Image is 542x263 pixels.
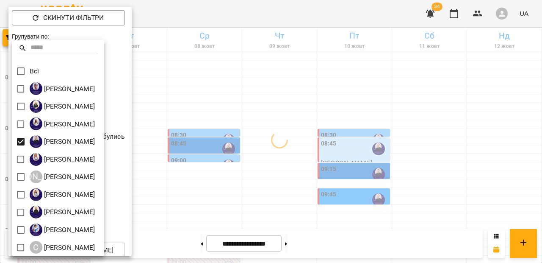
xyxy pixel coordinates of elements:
p: [PERSON_NAME] [42,225,95,235]
div: [PERSON_NAME] [30,171,42,183]
p: [PERSON_NAME] [42,101,95,112]
div: Ольга Пальчиковська [30,206,95,218]
div: Лілія Попова [30,153,95,166]
a: А [PERSON_NAME] [30,82,95,95]
p: [PERSON_NAME] [42,172,95,182]
a: В [PERSON_NAME] [30,135,95,148]
p: [PERSON_NAME] [42,207,95,217]
img: В [30,135,42,148]
p: [PERSON_NAME] [42,190,95,200]
div: Віталій Луговий [30,135,95,148]
a: [PERSON_NAME] [PERSON_NAME] [30,171,95,183]
a: С [PERSON_NAME] [30,224,95,236]
img: О [30,206,42,218]
a: А [PERSON_NAME] [30,100,95,113]
img: А [30,100,42,113]
img: О [30,188,42,201]
a: Л [PERSON_NAME] [30,153,95,166]
a: В [PERSON_NAME] [30,118,95,130]
p: [PERSON_NAME] [42,243,95,253]
div: Андрій Шеламов [30,82,95,95]
p: Всі [30,66,39,76]
p: [PERSON_NAME] [42,154,95,165]
p: [PERSON_NAME] [42,119,95,129]
div: Олександра Лугова [30,188,95,201]
div: Анжела Орєх [30,100,95,113]
img: С [30,224,42,236]
img: В [30,118,42,130]
a: С [PERSON_NAME] [30,241,95,254]
img: Л [30,153,42,166]
a: О [PERSON_NAME] [30,188,95,201]
div: С [30,241,42,254]
a: О [PERSON_NAME] [30,206,95,218]
img: А [30,82,42,95]
p: [PERSON_NAME] [42,137,95,147]
p: [PERSON_NAME] [42,84,95,94]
